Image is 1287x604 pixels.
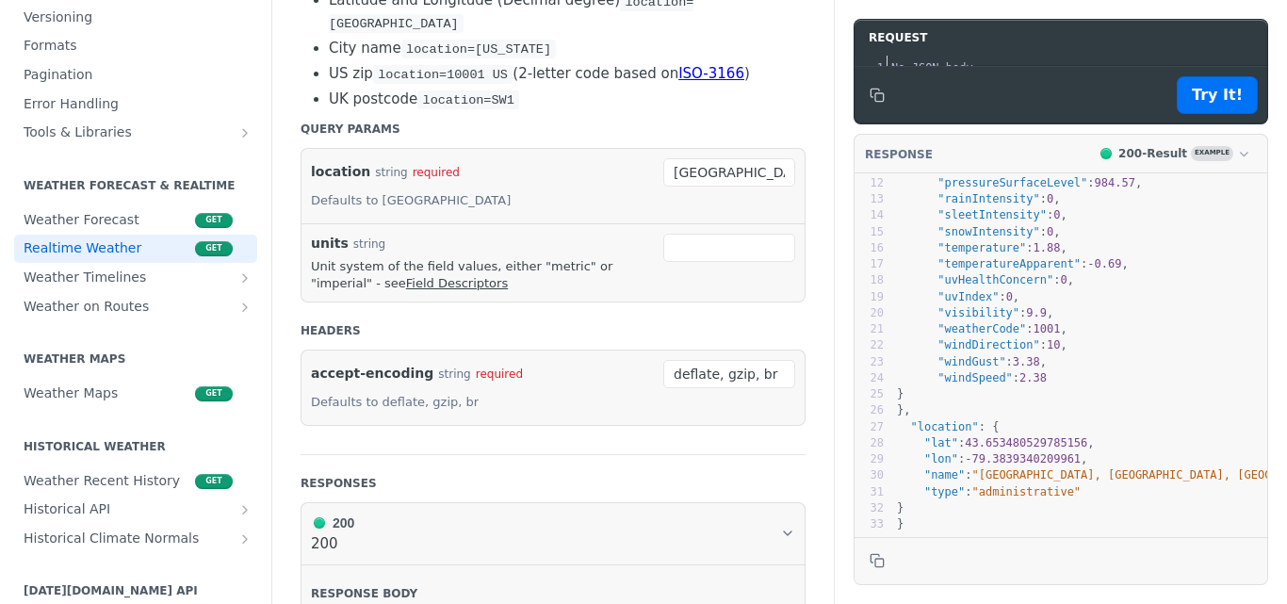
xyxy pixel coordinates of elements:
[897,273,1074,286] span: : ,
[897,257,1129,270] span: : ,
[855,435,884,451] div: 28
[937,273,1053,286] span: "uvHealthConcern"
[301,121,400,138] div: Query Params
[14,119,257,147] a: Tools & LibrariesShow subpages for Tools & Libraries
[1177,76,1258,114] button: Try It!
[1047,192,1053,205] span: 0
[924,485,965,498] span: "type"
[897,338,1067,351] span: : ,
[311,187,511,214] div: Defaults to [GEOGRAPHIC_DATA]
[855,500,884,516] div: 32
[195,474,233,489] span: get
[1191,146,1233,161] span: Example
[678,65,744,82] a: ISO-3166
[1100,148,1112,159] span: 200
[855,386,884,402] div: 25
[195,241,233,256] span: get
[378,68,508,82] span: location=10001 US
[897,176,1142,189] span: : ,
[855,419,884,435] div: 27
[937,192,1039,205] span: "rainIntensity"
[897,420,999,433] span: : {
[937,355,1005,368] span: "windGust"
[965,452,971,465] span: -
[937,322,1026,335] span: "weatherCode"
[855,256,884,272] div: 17
[1047,225,1053,238] span: 0
[897,452,1087,465] span: : ,
[855,59,887,76] div: 1
[24,530,233,548] span: Historical Climate Normals
[311,388,479,416] div: Defaults to deflate, gzip, br
[14,293,257,321] a: Weather on RoutesShow subpages for Weather on Routes
[924,468,965,482] span: "name"
[937,306,1019,319] span: "visibility"
[476,361,523,388] div: required
[855,484,884,500] div: 31
[14,61,257,90] a: Pagination
[937,257,1081,270] span: "temperatureApparent"
[1034,322,1061,335] span: 1001
[937,241,1026,254] span: "temperature"
[14,90,257,119] a: Error Handling
[311,513,354,533] div: 200
[780,526,795,541] svg: Chevron
[897,322,1067,335] span: : ,
[897,355,1047,368] span: : ,
[897,290,1019,303] span: : ,
[24,472,190,491] span: Weather Recent History
[937,208,1047,221] span: "sleetIntensity"
[897,306,1053,319] span: : ,
[1047,338,1060,351] span: 10
[24,239,190,258] span: Realtime Weather
[855,289,884,305] div: 19
[329,89,806,110] li: UK postcode
[1019,371,1047,384] span: 2.38
[24,8,253,27] span: Versioning
[1091,144,1258,163] button: 200200-ResultExample
[897,192,1061,205] span: : ,
[301,322,361,339] div: Headers
[14,4,257,32] a: Versioning
[329,63,806,85] li: US zip (2-letter code based on )
[406,42,551,57] span: location=[US_STATE]
[237,125,253,140] button: Show subpages for Tools & Libraries
[24,211,190,230] span: Weather Forecast
[937,176,1087,189] span: "pressureSurfaceLevel"
[14,380,257,408] a: Weather Mapsget
[897,225,1061,238] span: : ,
[14,235,257,263] a: Realtime Weatherget
[897,403,911,416] span: },
[311,360,433,387] label: accept-encoding
[855,354,884,370] div: 23
[855,370,884,386] div: 24
[1060,273,1067,286] span: 0
[897,501,904,514] span: }
[855,516,884,532] div: 33
[1053,208,1060,221] span: 0
[375,159,407,187] div: string
[1013,355,1040,368] span: 3.38
[406,276,508,290] a: Field Descriptors
[438,361,470,388] div: string
[855,207,884,223] div: 14
[910,420,978,433] span: "location"
[1087,257,1094,270] span: -
[24,298,233,317] span: Weather on Routes
[353,236,385,253] div: string
[314,517,325,529] span: 200
[1095,257,1122,270] span: 0.69
[1095,176,1135,189] span: 984.57
[855,467,884,483] div: 30
[237,270,253,286] button: Show subpages for Weather Timelines
[423,93,514,107] span: location=SW1
[237,502,253,517] button: Show subpages for Historical API
[14,177,257,194] h2: Weather Forecast & realtime
[855,272,884,288] div: 18
[24,123,233,142] span: Tools & Libraries
[855,337,884,353] div: 22
[14,264,257,292] a: Weather TimelinesShow subpages for Weather Timelines
[237,531,253,547] button: Show subpages for Historical Climate Normals
[897,387,904,400] span: }
[864,145,934,164] button: RESPONSE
